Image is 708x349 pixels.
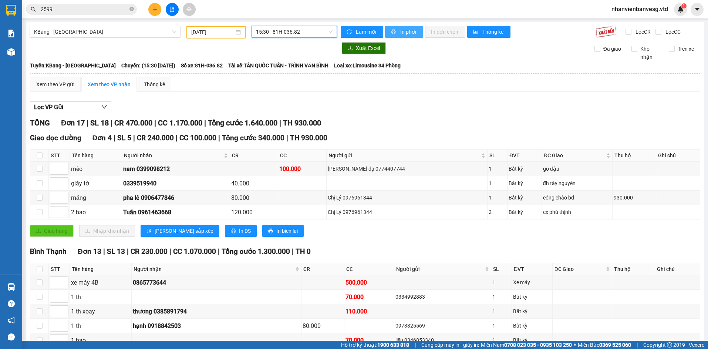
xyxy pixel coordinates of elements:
[301,263,344,275] th: CR
[543,179,611,187] div: đh tây nguyên
[637,341,638,349] span: |
[154,118,156,127] span: |
[8,333,15,340] span: message
[7,48,15,56] img: warehouse-icon
[7,283,15,291] img: warehouse-icon
[133,134,135,142] span: |
[169,247,171,256] span: |
[181,61,223,70] span: Số xe: 81H-036.82
[509,165,540,173] div: Bất kỳ
[137,134,174,142] span: CR 240.000
[489,179,506,187] div: 1
[543,194,611,202] div: cổng chào bd
[218,134,220,142] span: |
[345,278,392,287] div: 500.000
[544,151,605,160] span: ĐC Giao
[614,194,655,202] div: 930.000
[489,208,506,216] div: 2
[509,179,540,187] div: Bất kỳ
[88,80,131,88] div: Xem theo VP nhận
[341,26,383,38] button: syncLàm mới
[574,343,576,346] span: ⚪️
[681,3,687,9] sup: 1
[30,225,74,237] button: uploadGiao hàng
[513,293,551,301] div: Bất kỳ
[107,247,125,256] span: SL 13
[123,164,229,174] div: nam 0399098212
[391,29,397,35] span: printer
[155,227,213,235] span: [PERSON_NAME] sắp xếp
[6,5,16,16] img: logo-vxr
[489,165,506,173] div: 1
[103,247,105,256] span: |
[49,263,70,275] th: STT
[127,247,129,256] span: |
[345,292,392,302] div: 70.000
[61,118,85,127] span: Đơn 17
[134,265,294,273] span: Người nhận
[7,30,15,37] img: solution-icon
[637,45,663,61] span: Kho nhận
[356,28,377,36] span: Làm mới
[613,150,657,162] th: Thu hộ
[30,101,111,113] button: Lọc VP Gửi
[492,278,510,286] div: 1
[328,208,486,216] div: Chị Lý 0976961344
[179,134,216,142] span: CC 100.000
[70,150,122,162] th: Tên hàng
[146,228,152,234] span: sort-ascending
[328,194,486,202] div: Chị Lý 0976961344
[239,227,251,235] span: In DS
[415,341,416,349] span: |
[467,26,510,38] button: bar-chartThống kê
[667,342,672,348] span: copyright
[578,341,631,349] span: Miền Bắc
[208,118,277,127] span: Tổng cước 1.640.000
[543,165,611,173] div: gò đậu
[173,247,216,256] span: CC 1.070.000
[655,263,700,275] th: Ghi chú
[230,150,279,162] th: CR
[268,228,273,234] span: printer
[34,26,176,37] span: KBang - Sài Gòn
[222,247,290,256] span: Tổng cước 1.300.000
[543,208,611,216] div: cx phú thịnh
[385,26,423,38] button: printerIn phơi
[71,164,121,174] div: mèo
[152,7,158,12] span: plus
[512,263,553,275] th: ĐVT
[30,63,116,68] b: Tuyến: KBang - [GEOGRAPHIC_DATA]
[296,247,311,256] span: TH 0
[123,208,229,217] div: Tuấn 0961463668
[49,150,70,162] th: STT
[612,263,655,275] th: Thu hộ
[101,104,107,110] span: down
[675,45,697,53] span: Trên xe
[176,134,178,142] span: |
[554,265,605,273] span: ĐC Giao
[117,134,131,142] span: SL 5
[148,3,161,16] button: plus
[114,134,115,142] span: |
[30,247,67,256] span: Bình Thạnh
[78,247,101,256] span: Đơn 13
[133,321,300,330] div: hạnh 0918842503
[114,118,152,127] span: CR 470.000
[34,103,63,112] span: Lọc VP Gửi
[204,118,206,127] span: |
[344,263,394,275] th: CC
[231,193,277,202] div: 80.000
[509,208,540,216] div: Bất kỳ
[41,5,128,13] input: Tìm tên, số ĐT hoặc mã đơn
[513,336,551,344] div: Bất kỳ
[395,293,490,301] div: 0334992883
[279,164,325,174] div: 100.000
[30,134,81,142] span: Giao dọc đường
[71,321,130,330] div: 1 th
[123,179,229,188] div: 0339519940
[124,151,222,160] span: Người nhận
[345,307,392,316] div: 110.000
[8,317,15,324] span: notification
[222,134,284,142] span: Tổng cước 340.000
[482,28,505,36] span: Thống kê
